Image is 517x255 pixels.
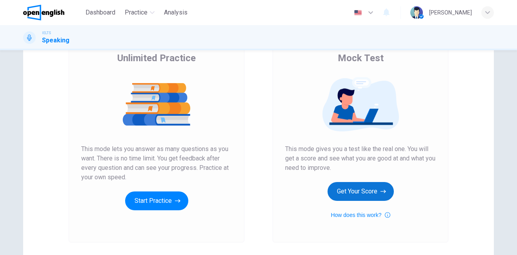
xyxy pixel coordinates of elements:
span: Dashboard [86,8,115,17]
span: Practice [125,8,147,17]
img: Profile picture [410,6,423,19]
button: Start Practice [125,191,188,210]
span: This mode lets you answer as many questions as you want. There is no time limit. You get feedback... [81,144,232,182]
span: This mode gives you a test like the real one. You will get a score and see what you are good at a... [285,144,436,173]
span: IELTS [42,30,51,36]
span: Analysis [164,8,188,17]
a: OpenEnglish logo [23,5,82,20]
span: Unlimited Practice [117,52,196,64]
span: Mock Test [338,52,384,64]
button: How does this work? [331,210,390,220]
button: Dashboard [82,5,118,20]
div: [PERSON_NAME] [429,8,472,17]
button: Practice [122,5,158,20]
img: en [353,10,363,16]
button: Analysis [161,5,191,20]
h1: Speaking [42,36,69,45]
img: OpenEnglish logo [23,5,64,20]
button: Get Your Score [328,182,394,201]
